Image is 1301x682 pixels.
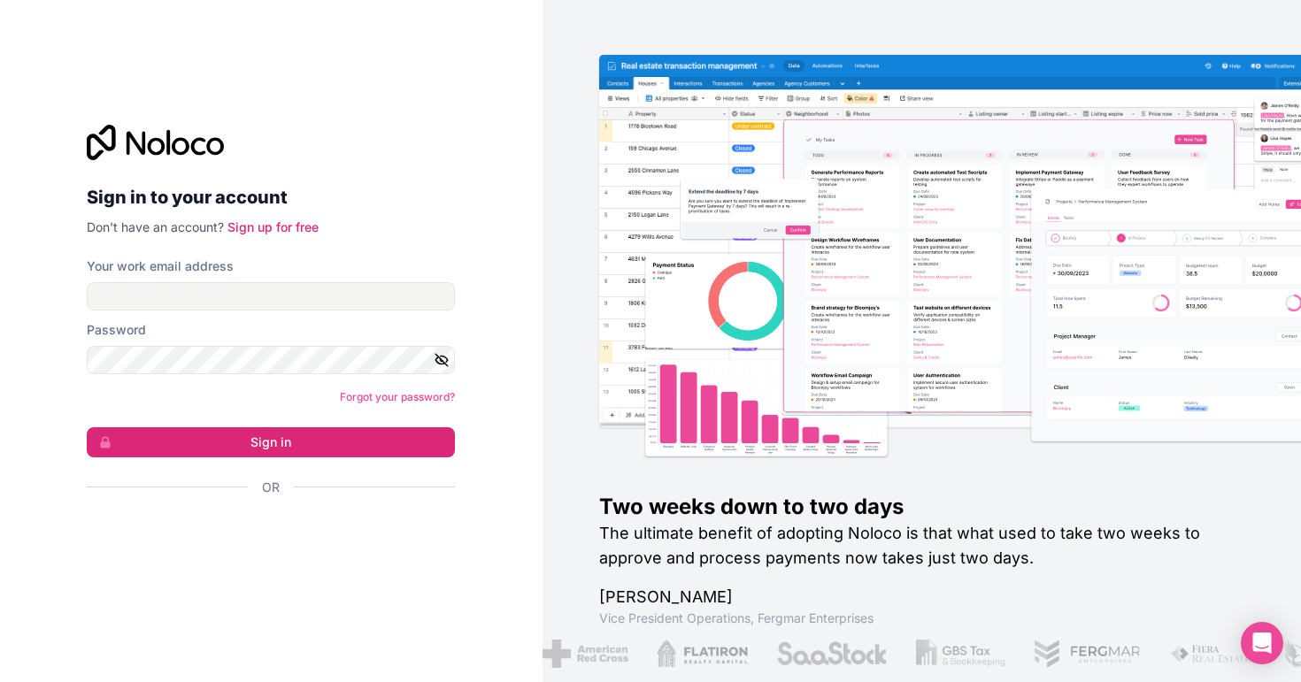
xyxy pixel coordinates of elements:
[340,390,455,403] a: Forgot your password?
[1241,622,1283,664] div: Open Intercom Messenger
[599,493,1245,521] h1: Two weeks down to two days
[87,181,455,213] h2: Sign in to your account
[599,521,1245,571] h2: The ultimate benefit of adopting Noloco is that what used to take two weeks to approve and proces...
[87,346,455,374] input: Password
[775,640,887,668] img: /assets/saastock-C6Zbiodz.png
[87,427,455,457] button: Sign in
[599,585,1245,609] h1: [PERSON_NAME]
[262,479,280,496] span: Or
[87,282,455,310] input: Email address
[87,257,234,275] label: Your work email address
[599,609,1245,627] h1: Vice President Operations , Fergmar Enterprises
[87,321,146,339] label: Password
[542,640,627,668] img: /assets/american-red-cross-BAupjrZR.png
[1169,640,1252,668] img: /assets/fiera-fwj2N5v4.png
[87,219,224,234] span: Don't have an account?
[656,640,748,668] img: /assets/flatiron-C8eUkumj.png
[915,640,1005,668] img: /assets/gbstax-C-GtDUiK.png
[1033,640,1141,668] img: /assets/fergmar-CudnrXN5.png
[227,219,319,234] a: Sign up for free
